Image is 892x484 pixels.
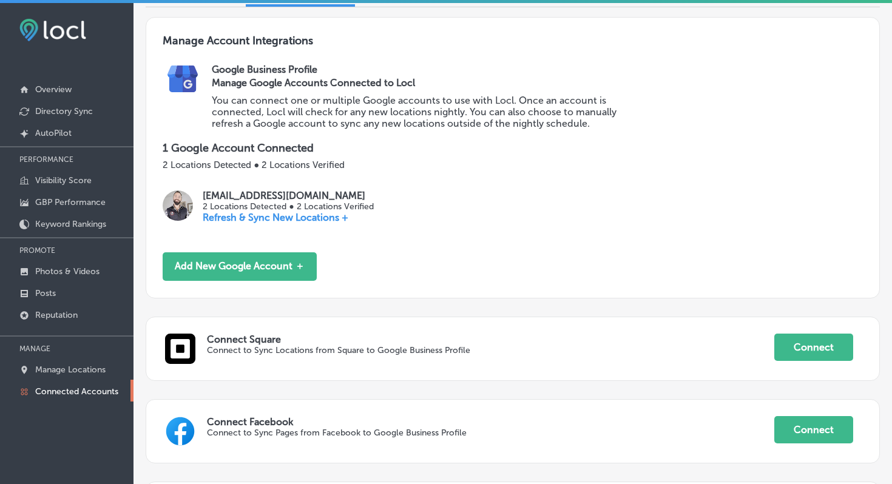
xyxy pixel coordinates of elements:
[774,416,853,443] button: Connect
[163,252,317,281] button: Add New Google Account ＋
[207,345,661,355] p: Connect to Sync Locations from Square to Google Business Profile
[19,19,86,41] img: fda3e92497d09a02dc62c9cd864e3231.png
[35,310,78,320] p: Reputation
[35,84,72,95] p: Overview
[163,160,863,170] p: 2 Locations Detected ● 2 Locations Verified
[35,106,93,116] p: Directory Sync
[35,365,106,375] p: Manage Locations
[774,334,853,361] button: Connect
[212,77,635,89] h3: Manage Google Accounts Connected to Locl
[35,197,106,207] p: GBP Performance
[207,334,774,345] p: Connect Square
[35,128,72,138] p: AutoPilot
[163,141,863,155] p: 1 Google Account Connected
[207,416,774,428] p: Connect Facebook
[35,386,118,397] p: Connected Accounts
[212,95,635,129] p: You can connect one or multiple Google accounts to use with Locl. Once an account is connected, L...
[212,64,863,75] h2: Google Business Profile
[163,34,863,64] h3: Manage Account Integrations
[203,212,373,223] p: Refresh & Sync New Locations +
[35,219,106,229] p: Keyword Rankings
[203,190,373,201] p: [EMAIL_ADDRESS][DOMAIN_NAME]
[203,201,373,212] p: 2 Locations Detected ● 2 Locations Verified
[35,266,100,277] p: Photos & Videos
[207,428,661,438] p: Connect to Sync Pages from Facebook to Google Business Profile
[35,288,56,298] p: Posts
[35,175,92,186] p: Visibility Score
